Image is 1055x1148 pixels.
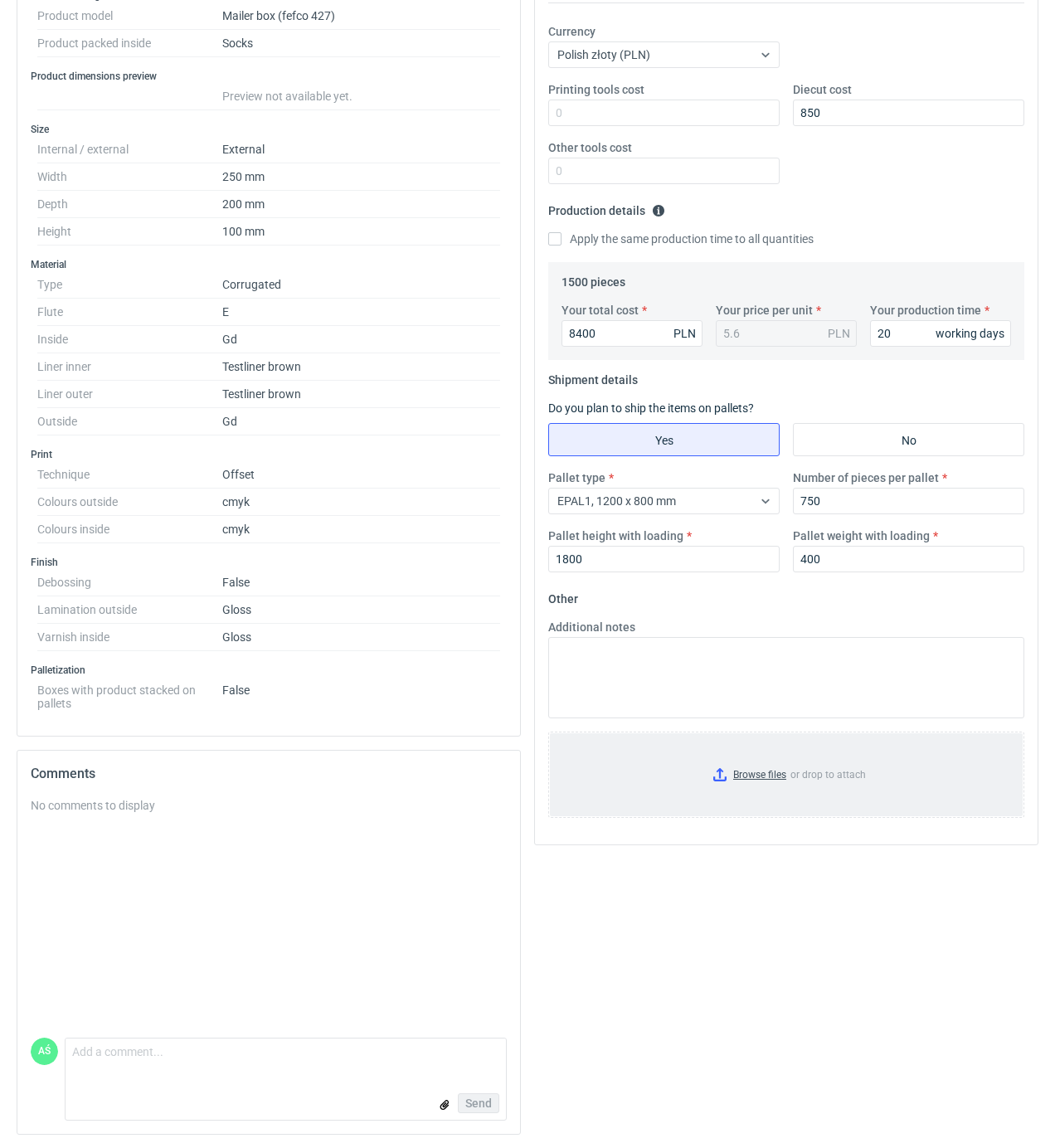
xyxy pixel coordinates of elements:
[222,489,500,516] dd: cmyk
[870,302,981,319] label: Your production time
[37,191,222,218] dt: Depth
[37,299,222,326] dt: Flute
[793,81,852,98] label: Diecut cost
[562,302,639,319] label: Your total cost
[222,461,500,489] dd: Offset
[222,353,500,381] dd: Testliner brown
[37,326,222,353] dt: Inside
[37,381,222,408] dt: Liner outer
[31,70,507,83] h3: Product dimensions preview
[548,367,638,387] legend: Shipment details
[222,299,500,326] dd: E
[37,136,222,163] dt: Internal / external
[222,677,500,710] dd: False
[222,218,500,246] dd: 100 mm
[37,677,222,710] dt: Boxes with product stacked on pallets
[222,90,352,103] span: Preview not available yet.
[548,81,644,98] label: Printing tools cost
[222,326,500,353] dd: Gd
[793,423,1024,456] label: No
[31,123,507,136] h3: Size
[222,516,500,543] dd: cmyk
[37,271,222,299] dt: Type
[31,1038,58,1065] div: Adrian Świerżewski
[458,1093,499,1113] button: Send
[548,158,780,184] input: 0
[222,569,500,596] dd: False
[37,596,222,624] dt: Lamination outside
[549,732,1023,817] label: or drop to attach
[557,494,676,508] span: EPAL1, 1200 x 800 mm
[548,469,605,486] label: Pallet type
[548,23,596,40] label: Currency
[222,2,500,30] dd: Mailer box (fefco 427)
[37,624,222,651] dt: Varnish inside
[548,231,814,247] label: Apply the same production time to all quantities
[222,136,500,163] dd: External
[548,139,632,156] label: Other tools cost
[31,556,507,569] h3: Finish
[936,325,1004,342] div: working days
[37,516,222,543] dt: Colours inside
[37,163,222,191] dt: Width
[557,48,650,61] span: Polish złoty (PLN)
[31,797,507,814] div: No comments to display
[222,163,500,191] dd: 250 mm
[870,320,1011,347] input: 0
[548,528,683,544] label: Pallet height with loading
[548,423,780,456] label: Yes
[562,269,625,289] legend: 1500 pieces
[222,596,500,624] dd: Gloss
[222,271,500,299] dd: Corrugated
[548,197,665,217] legend: Production details
[31,258,507,271] h3: Material
[562,320,703,347] input: 0
[793,488,1024,514] input: 0
[793,546,1024,572] input: 0
[716,302,813,319] label: Your price per unit
[37,489,222,516] dt: Colours outside
[793,528,930,544] label: Pallet weight with loading
[37,2,222,30] dt: Product model
[222,191,500,218] dd: 200 mm
[37,408,222,435] dt: Outside
[37,569,222,596] dt: Debossing
[548,586,578,606] legend: Other
[31,448,507,461] h3: Print
[31,664,507,677] h3: Palletization
[828,325,850,342] div: PLN
[222,624,500,651] dd: Gloss
[31,1038,58,1065] figcaption: AŚ
[37,218,222,246] dt: Height
[37,461,222,489] dt: Technique
[37,353,222,381] dt: Liner inner
[222,30,500,57] dd: Socks
[31,764,507,784] h2: Comments
[793,469,939,486] label: Number of pieces per pallet
[548,100,780,126] input: 0
[465,1097,492,1109] span: Send
[673,325,696,342] div: PLN
[793,100,1024,126] input: 0
[548,401,754,415] label: Do you plan to ship the items on pallets?
[222,381,500,408] dd: Testliner brown
[548,546,780,572] input: 0
[548,619,635,635] label: Additional notes
[37,30,222,57] dt: Product packed inside
[222,408,500,435] dd: Gd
